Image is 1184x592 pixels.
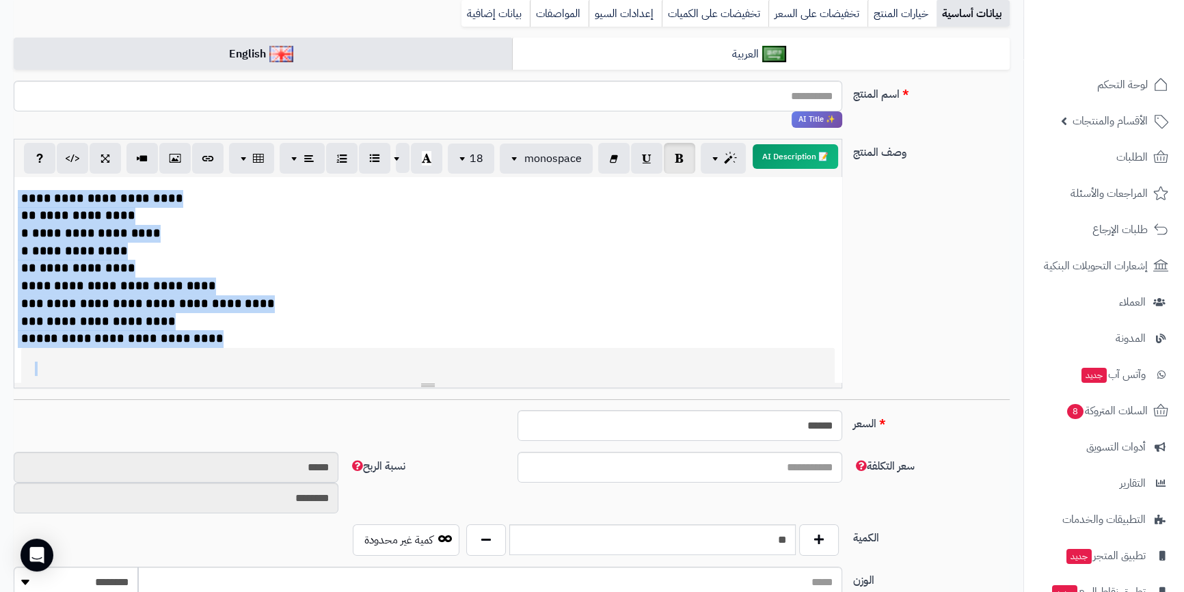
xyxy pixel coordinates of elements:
[1044,256,1148,275] span: إشعارات التحويلات البنكية
[848,410,1016,432] label: السعر
[269,46,293,62] img: English
[853,458,915,474] span: سعر التكلفة
[1092,220,1148,239] span: طلبات الإرجاع
[1116,148,1148,167] span: الطلبات
[1097,75,1148,94] span: لوحة التحكم
[848,524,1016,546] label: الكمية
[1032,177,1176,210] a: المراجعات والأسئلة
[848,81,1016,103] label: اسم المنتج
[512,38,1010,71] a: العربية
[1071,184,1148,203] span: المراجعات والأسئلة
[1066,401,1148,420] span: السلات المتروكة
[762,46,786,62] img: العربية
[1032,250,1176,282] a: إشعارات التحويلات البنكية
[1032,394,1176,427] a: السلات المتروكة8
[470,150,483,167] span: 18
[1032,431,1176,463] a: أدوات التسويق
[448,144,494,174] button: 18
[753,144,838,169] button: 📝 AI Description
[1080,365,1146,384] span: وآتس آب
[1081,368,1107,383] span: جديد
[524,150,582,167] span: monospace
[21,539,53,571] div: Open Intercom Messenger
[1091,33,1171,62] img: logo-2.png
[1116,329,1146,348] span: المدونة
[349,458,405,474] span: نسبة الربح
[1032,467,1176,500] a: التقارير
[1032,503,1176,536] a: التطبيقات والخدمات
[1032,286,1176,319] a: العملاء
[1065,546,1146,565] span: تطبيق المتجر
[500,144,593,174] button: monospace
[1066,549,1092,564] span: جديد
[1062,510,1146,529] span: التطبيقات والخدمات
[1119,293,1146,312] span: العملاء
[792,111,842,128] span: انقر لاستخدام رفيقك الذكي
[1032,141,1176,174] a: الطلبات
[1032,322,1176,355] a: المدونة
[14,38,512,71] a: English
[1120,474,1146,493] span: التقارير
[1032,213,1176,246] a: طلبات الإرجاع
[1032,539,1176,572] a: تطبيق المتجرجديد
[1032,68,1176,101] a: لوحة التحكم
[1032,358,1176,391] a: وآتس آبجديد
[1073,111,1148,131] span: الأقسام والمنتجات
[848,567,1016,589] label: الوزن
[1067,404,1084,419] span: 8
[848,139,1016,161] label: وصف المنتج
[1086,438,1146,457] span: أدوات التسويق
